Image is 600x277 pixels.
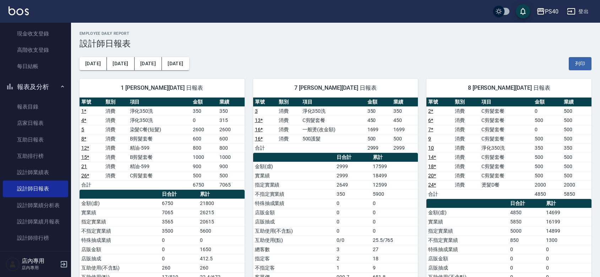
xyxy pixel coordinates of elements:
[191,134,218,143] td: 600
[80,208,160,217] td: 實業績
[392,106,418,116] td: 350
[371,180,418,189] td: 12599
[198,217,244,226] td: 20615
[426,226,508,236] td: 指定實業績
[335,217,371,226] td: 0
[533,153,562,162] td: 500
[104,171,128,180] td: 消費
[253,226,335,236] td: 互助使用(不含點)
[253,199,335,208] td: 特殊抽成業績
[104,134,128,143] td: 消費
[371,226,418,236] td: 0
[453,171,480,180] td: 消費
[480,106,533,116] td: C剪髮套餐
[3,197,68,214] a: 設計師業績分析表
[301,134,366,143] td: 500護髮
[80,180,104,189] td: 合計
[198,254,244,263] td: 412.5
[426,254,508,263] td: 店販金額
[198,208,244,217] td: 26215
[533,98,562,107] th: 金額
[128,153,191,162] td: B剪髮套餐
[480,180,533,189] td: 燙髮D餐
[198,190,244,199] th: 累計
[366,116,392,125] td: 450
[366,98,392,107] th: 金額
[453,134,480,143] td: 消費
[335,236,371,245] td: 0/0
[128,106,191,116] td: 淨化350洗
[544,226,591,236] td: 14899
[562,125,591,134] td: 500
[80,226,160,236] td: 不指定實業績
[562,134,591,143] td: 500
[104,153,128,162] td: 消費
[135,57,162,70] button: [DATE]
[516,4,530,18] button: save
[191,125,218,134] td: 2600
[128,116,191,125] td: 淨化350洗
[277,106,301,116] td: 消費
[426,263,508,272] td: 店販抽成
[544,236,591,245] td: 1300
[533,134,562,143] td: 500
[301,116,366,125] td: C剪髮套餐
[128,162,191,171] td: 精油-599
[80,263,160,272] td: 互助使用(不含點)
[371,199,418,208] td: 0
[80,236,160,245] td: 特殊抽成業績
[191,143,218,153] td: 800
[435,84,583,92] span: 8 [PERSON_NAME][DATE] 日報表
[533,106,562,116] td: 0
[508,254,545,263] td: 0
[3,246,68,262] a: 服務扣項明細表
[426,208,508,217] td: 金額(虛)
[544,208,591,217] td: 14699
[22,265,58,271] p: 店內專用
[3,78,68,96] button: 報表及分析
[253,162,335,171] td: 金額(虛)
[533,125,562,134] td: 0
[80,254,160,263] td: 店販抽成
[128,98,191,107] th: 項目
[562,143,591,153] td: 350
[371,171,418,180] td: 18499
[508,217,545,226] td: 5850
[335,180,371,189] td: 2649
[335,189,371,199] td: 350
[128,134,191,143] td: B剪髮套餐
[9,6,29,15] img: Logo
[191,153,218,162] td: 1000
[480,125,533,134] td: C剪髮套餐
[160,245,198,254] td: 0
[160,190,198,199] th: 日合計
[533,162,562,171] td: 500
[253,263,335,272] td: 不指定客
[262,84,410,92] span: 7 [PERSON_NAME][DATE] 日報表
[453,98,480,107] th: 類別
[480,143,533,153] td: 淨化350洗
[191,98,218,107] th: 金額
[562,189,591,199] td: 5850
[453,153,480,162] td: 消費
[191,171,218,180] td: 500
[335,199,371,208] td: 0
[218,143,244,153] td: 800
[253,208,335,217] td: 店販金額
[392,116,418,125] td: 450
[198,245,244,254] td: 1650
[335,254,371,263] td: 2
[480,98,533,107] th: 項目
[160,236,198,245] td: 0
[3,148,68,164] a: 互助排行榜
[371,245,418,254] td: 27
[277,134,301,143] td: 消費
[569,57,591,70] button: 列印
[3,181,68,197] a: 設計師日報表
[253,254,335,263] td: 指定客
[392,98,418,107] th: 業績
[562,116,591,125] td: 500
[3,99,68,115] a: 報表目錄
[253,171,335,180] td: 實業績
[545,7,558,16] div: PS40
